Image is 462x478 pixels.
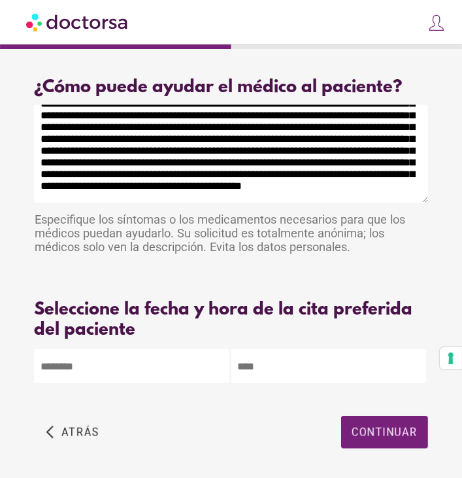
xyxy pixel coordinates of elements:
[41,416,105,449] button: arrow_back_ios Atrás
[341,416,428,449] button: Continuar
[34,300,427,341] div: Seleccione la fecha y hora de la cita preferida del paciente
[440,347,462,369] button: Your consent preferences for tracking technologies
[427,14,446,32] img: icons8-customer-100.png
[26,7,129,37] img: Doctorsa.com
[61,426,99,439] span: Atrás
[34,206,427,264] div: Especifique los síntomas o los medicamentos necesarios para que los médicos puedan ayudarlo. Su s...
[34,78,427,98] div: ¿Cómo puede ayudar el médico al paciente?
[352,426,418,439] span: Continuar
